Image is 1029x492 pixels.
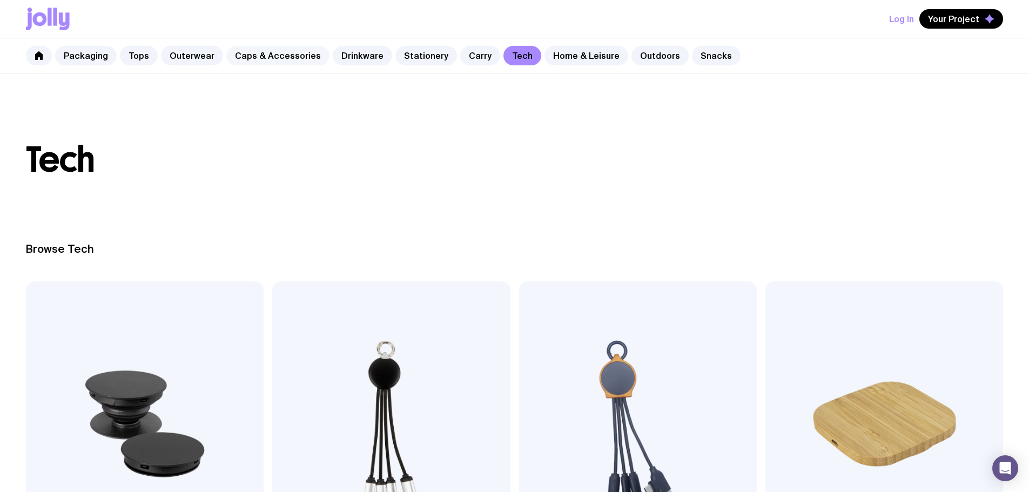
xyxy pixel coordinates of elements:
a: Outdoors [631,46,689,65]
a: Packaging [55,46,117,65]
span: Your Project [928,14,979,24]
button: Your Project [919,9,1003,29]
a: Home & Leisure [544,46,628,65]
button: Log In [889,9,914,29]
div: Open Intercom Messenger [992,455,1018,481]
h1: Tech [26,143,1003,177]
a: Stationery [395,46,457,65]
a: Drinkware [333,46,392,65]
a: Caps & Accessories [226,46,329,65]
a: Tops [120,46,158,65]
a: Carry [460,46,500,65]
a: Tech [503,46,541,65]
a: Snacks [692,46,741,65]
a: Outerwear [161,46,223,65]
h2: Browse Tech [26,242,1003,255]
